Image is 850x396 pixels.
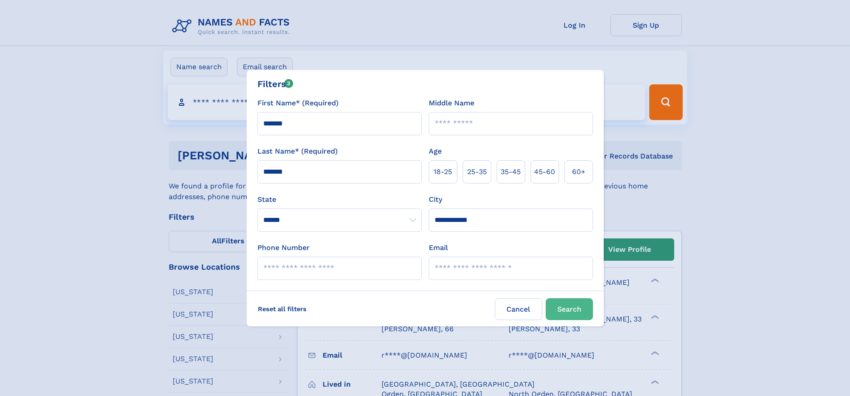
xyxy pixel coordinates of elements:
[257,98,339,108] label: First Name* (Required)
[252,298,312,320] label: Reset all filters
[429,194,442,205] label: City
[434,167,452,177] span: 18‑25
[257,77,294,91] div: Filters
[546,298,593,320] button: Search
[501,167,521,177] span: 35‑45
[534,167,555,177] span: 45‑60
[257,242,310,253] label: Phone Number
[429,98,474,108] label: Middle Name
[495,298,542,320] label: Cancel
[467,167,487,177] span: 25‑35
[572,167,585,177] span: 60+
[257,146,338,157] label: Last Name* (Required)
[429,242,448,253] label: Email
[429,146,442,157] label: Age
[257,194,422,205] label: State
